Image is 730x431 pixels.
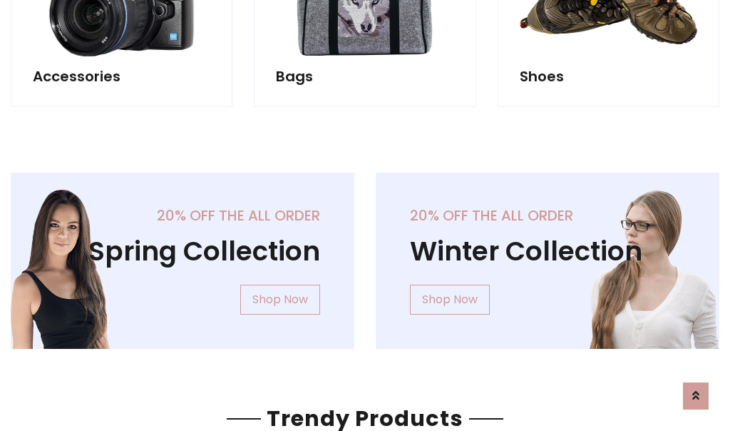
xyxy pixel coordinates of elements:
[410,285,490,315] a: Shop Now
[240,285,320,315] a: Shop Now
[45,207,320,224] h5: 20% off the all order
[520,68,697,85] h5: Shoes
[276,68,453,85] h5: Bags
[45,235,320,268] h1: Spring Collection
[33,68,210,85] h5: Accessories
[410,235,685,268] h1: Winter Collection
[410,207,685,224] h5: 20% off the all order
